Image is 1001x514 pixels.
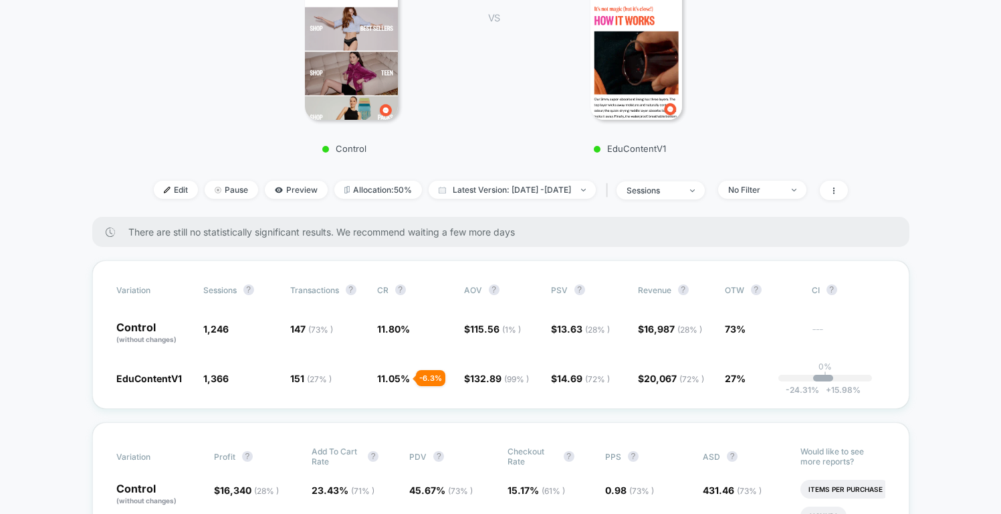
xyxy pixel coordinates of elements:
[826,385,831,395] span: +
[551,285,568,295] span: PSV
[792,189,796,191] img: end
[727,451,738,462] button: ?
[557,373,610,384] span: 14.69
[377,373,410,384] span: 11.05 %
[818,361,832,371] p: 0%
[334,181,422,199] span: Allocation: 50%
[677,325,702,335] span: ( 28 % )
[128,226,883,238] span: There are still no statistically significant results. We recommend waiting a few more days
[203,373,229,384] span: 1,366
[605,485,654,496] span: 0.98
[470,323,521,335] span: 115.56
[377,285,388,295] span: CR
[819,385,861,395] span: 15.98 %
[203,323,229,335] span: 1,246
[638,323,702,335] span: $
[585,325,610,335] span: ( 28 % )
[602,181,617,200] span: |
[800,446,885,466] p: Would like to see more reports?
[690,189,695,192] img: end
[508,485,565,496] span: 15.17 %
[116,373,182,384] span: EduContentV1
[504,374,529,384] span: ( 99 % )
[409,452,427,462] span: PDV
[308,325,333,335] span: ( 73 % )
[502,325,521,335] span: ( 1 % )
[488,12,499,23] span: VS
[416,370,445,386] div: - 6.3 %
[242,451,253,462] button: ?
[214,452,235,462] span: Profit
[290,373,332,384] span: 151
[638,373,704,384] span: $
[812,284,885,295] span: CI
[581,189,586,191] img: end
[433,451,444,462] button: ?
[826,284,837,295] button: ?
[464,323,521,335] span: $
[154,181,198,199] span: Edit
[116,284,190,295] span: Variation
[116,335,177,343] span: (without changes)
[725,284,798,295] span: OTW
[644,323,702,335] span: 16,987
[307,374,332,384] span: ( 27 % )
[824,371,826,381] p: |
[678,284,689,295] button: ?
[703,452,720,462] span: ASD
[574,284,585,295] button: ?
[508,446,557,466] span: Checkout Rate
[344,186,350,193] img: rebalance
[215,187,221,193] img: end
[203,285,237,295] span: Sessions
[116,483,201,506] p: Control
[557,323,610,335] span: 13.63
[368,451,378,462] button: ?
[627,185,680,195] div: sessions
[464,285,482,295] span: AOV
[395,284,406,295] button: ?
[551,323,610,335] span: $
[638,285,671,295] span: Revenue
[265,181,328,199] span: Preview
[737,486,762,496] span: ( 73 % )
[409,485,473,496] span: 45.67 %
[542,486,565,496] span: ( 61 % )
[227,143,461,154] p: Control
[585,374,610,384] span: ( 72 % )
[220,485,279,496] span: 16,340
[312,446,361,466] span: Add To Cart Rate
[351,486,374,496] span: ( 71 % )
[728,185,782,195] div: No Filter
[448,486,473,496] span: ( 73 % )
[628,451,639,462] button: ?
[214,485,279,496] span: $
[812,325,885,345] span: ---
[725,373,746,384] span: 27%
[377,323,410,335] span: 11.80 %
[116,497,177,505] span: (without changes)
[564,451,574,462] button: ?
[164,187,171,193] img: edit
[429,181,596,199] span: Latest Version: [DATE] - [DATE]
[513,143,747,154] p: EduContentV1
[439,187,446,193] img: calendar
[551,373,610,384] span: $
[346,284,356,295] button: ?
[644,373,704,384] span: 20,067
[489,284,499,295] button: ?
[629,486,654,496] span: ( 73 % )
[116,446,190,466] span: Variation
[679,374,704,384] span: ( 72 % )
[205,181,258,199] span: Pause
[725,323,746,335] span: 73%
[605,452,621,462] span: PPS
[786,385,819,395] span: -24.31 %
[116,322,190,345] p: Control
[290,323,333,335] span: 147
[800,480,891,499] li: Items Per Purchase
[312,485,374,496] span: 23.43 %
[464,373,529,384] span: $
[751,284,762,295] button: ?
[243,284,254,295] button: ?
